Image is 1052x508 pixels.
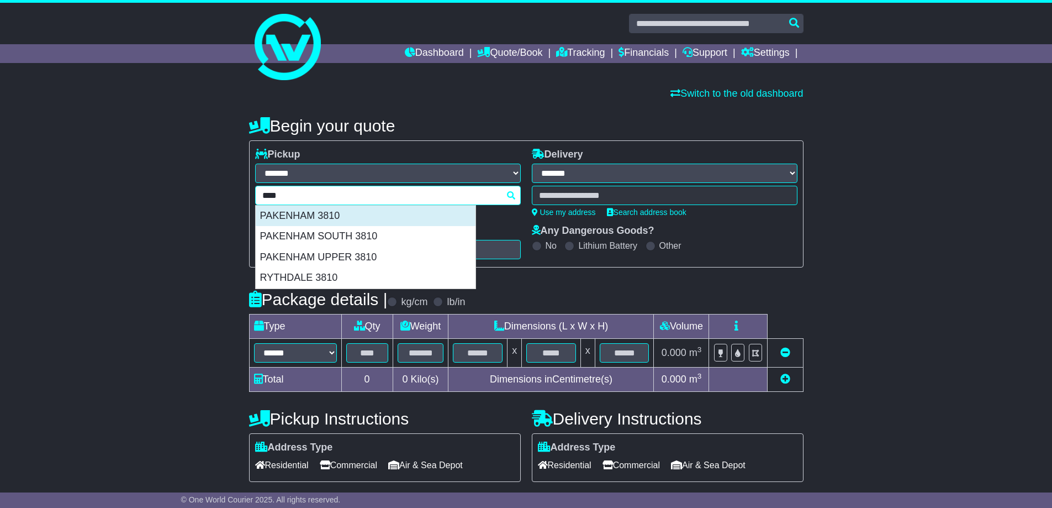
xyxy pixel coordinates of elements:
div: PAKENHAM UPPER 3810 [256,247,475,268]
span: 0.000 [662,374,686,385]
span: © One World Courier 2025. All rights reserved. [181,495,341,504]
td: Kilo(s) [393,368,448,392]
label: kg/cm [401,296,427,308]
label: Other [659,240,681,251]
span: Air & Sea Depot [388,457,463,474]
a: Use my address [532,208,596,217]
td: Type [249,315,341,339]
span: m [689,347,702,358]
span: Residential [538,457,591,474]
a: Tracking [556,44,605,63]
label: lb/in [447,296,465,308]
a: Dashboard [405,44,464,63]
span: 0.000 [662,347,686,358]
label: Pickup [255,149,300,161]
td: Dimensions (L x W x H) [448,315,654,339]
td: 0 [341,368,393,392]
label: No [546,240,557,251]
span: Air & Sea Depot [671,457,746,474]
a: Settings [741,44,790,63]
td: x [580,339,595,368]
a: Add new item [780,374,790,385]
td: x [508,339,522,368]
h4: Pickup Instructions [249,410,521,428]
a: Remove this item [780,347,790,358]
span: Commercial [602,457,660,474]
div: RYTHDALE 3810 [256,268,475,289]
a: Search address book [607,208,686,217]
div: PAKENHAM 3810 [256,206,475,227]
sup: 3 [697,372,702,380]
td: Qty [341,315,393,339]
div: PAKENHAM SOUTH 3810 [256,226,475,247]
span: Residential [255,457,309,474]
a: Support [683,44,727,63]
typeahead: Please provide city [255,186,521,205]
span: Commercial [320,457,377,474]
a: Switch to the old dashboard [670,88,803,99]
td: Dimensions in Centimetre(s) [448,368,654,392]
h4: Package details | [249,290,388,308]
span: m [689,374,702,385]
td: Total [249,368,341,392]
label: Lithium Battery [578,240,637,251]
a: Financials [618,44,669,63]
a: Quote/Book [477,44,542,63]
td: Volume [654,315,709,339]
label: Address Type [538,442,616,454]
h4: Delivery Instructions [532,410,803,428]
sup: 3 [697,345,702,354]
h4: Begin your quote [249,117,803,135]
span: 0 [402,374,408,385]
label: Address Type [255,442,333,454]
td: Weight [393,315,448,339]
label: Delivery [532,149,583,161]
label: Any Dangerous Goods? [532,225,654,237]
